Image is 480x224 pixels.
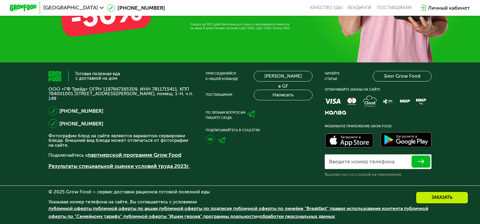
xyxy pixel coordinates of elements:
a: правил использования контента [330,206,403,211]
a: [PHONE_NUMBER] [107,4,165,12]
a: публичной оферты по линейке "Breakfast" [233,206,329,211]
span: [GEOGRAPHIC_DATA] [43,5,98,11]
p: Подключайтесь к [48,151,194,159]
button: Написать [254,90,313,100]
div: Присоединяйся к нашей команде [206,71,238,82]
span: , , , , , , , и [48,206,428,219]
a: Блог Grow Food [373,71,432,82]
a: [PHONE_NUMBER] [59,120,103,128]
p: ООО «ГФ Трейд» ОГРН 1187847365309, ИНН 7811715411, КПП 784001001 [STREET_ADDRESS][PERSON_NAME], п... [48,87,194,101]
div: Поставщикам: [206,92,233,98]
p: Фотографии блюд на сайте являются вариантом сервировки блюда. Внешний вид блюда может отличаться ... [48,134,194,148]
div: По любым вопросам пишите сюда: [206,110,245,121]
div: Читайте статьи [325,71,339,82]
a: Вендинги [348,5,371,11]
div: Указывая номер телефона на сайте, Вы соглашаетесь с условиями [48,200,432,224]
div: Мобильное приложение Grow Food [325,124,432,129]
div: Вышлем смс со ссылкой на приложение [325,172,432,177]
a: публичной оферты по подписке [159,206,232,211]
a: [PERSON_NAME] в GF [254,71,313,82]
a: публичной оферты по акции [93,206,158,211]
div: Личный кабинет [428,4,470,12]
img: Доступно в Google Play [379,131,433,150]
div: поставщикам [377,5,412,11]
label: Введите номер телефона [329,160,395,163]
a: Результаты специальной оценки условий труда 2023г. [48,163,190,169]
div: Готовая полезная еда с доставкой на дом [75,72,120,81]
a: партнерской программе Grow Food [88,152,181,158]
div: Подписывайтесь в соцсетях [206,128,313,133]
div: Оплачивайте заказы на сайте [325,87,432,92]
a: публичной оферты "Ищем героев" [123,214,202,219]
a: [PHONE_NUMBER] [59,107,103,115]
a: программы лояльности [203,214,257,219]
a: Качество еды [310,5,343,11]
a: обработки персональных данных [260,214,335,219]
div: Заказать [416,192,468,204]
div: © 2025 Grow Food — сервис доставки рационов готовой полезной еды [48,190,432,194]
a: публичной оферты [48,206,92,211]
